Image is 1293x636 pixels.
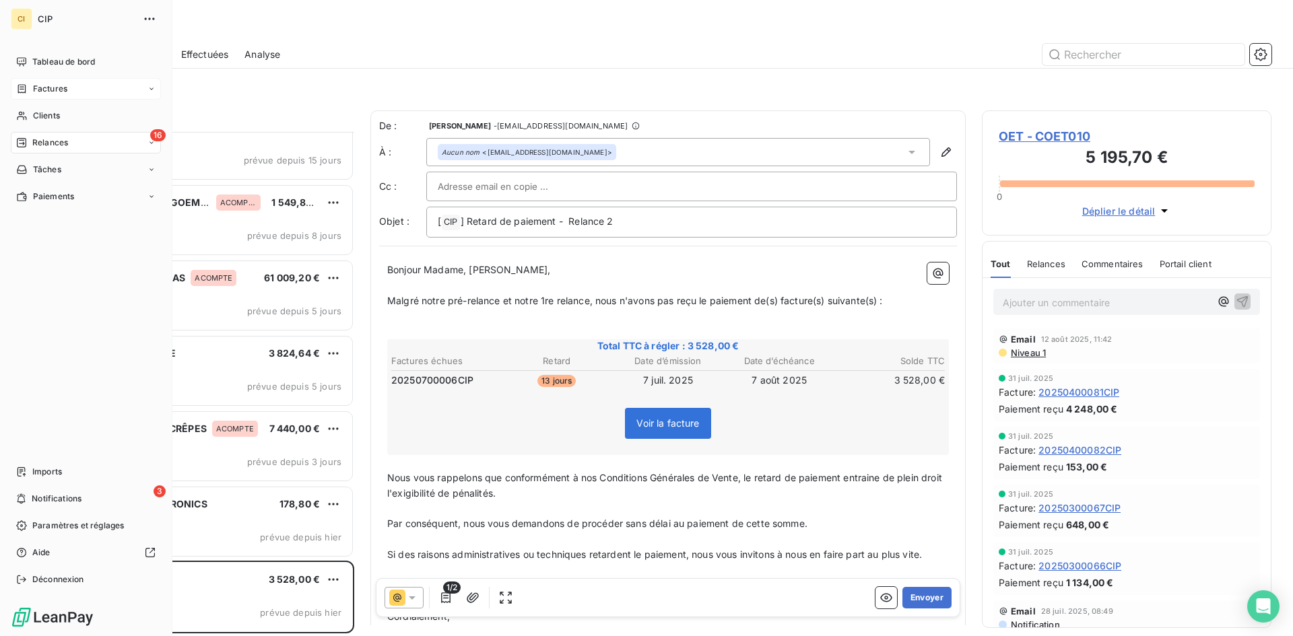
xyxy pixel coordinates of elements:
span: Tableau de bord [32,56,95,68]
td: 7 août 2025 [725,373,834,388]
input: Rechercher [1042,44,1245,65]
span: Déconnexion [32,573,84,586]
th: Factures échues [391,354,500,368]
span: prévue depuis 5 jours [247,306,341,316]
span: prévue depuis 8 jours [247,230,341,241]
span: De : [379,119,426,133]
span: Objet : [379,215,409,227]
span: Paiement reçu [999,575,1063,590]
a: Clients [11,105,161,127]
span: Paramètres et réglages [32,520,124,532]
span: prévue depuis 5 jours [247,381,341,392]
span: Facture : [999,559,1036,573]
span: 16 [150,129,166,141]
span: Nous vous rappelons que conformément à nos Conditions Générales de Vente, le retard de paiement e... [387,472,945,499]
div: grid [65,132,354,636]
span: 20250400082CIP [1038,443,1121,457]
span: 1 549,80 € [271,197,321,208]
span: 20250300066CIP [1038,559,1121,573]
span: Tout [991,258,1011,269]
a: Aide [11,542,161,563]
span: prévue depuis 3 jours [247,456,341,467]
span: Paiement reçu [999,518,1063,532]
span: Paiement reçu [999,460,1063,474]
span: 20250300067CIP [1038,501,1121,515]
span: OET - COET010 [999,127,1255,145]
span: 1 134,00 € [1066,575,1114,590]
span: 3 [154,485,166,497]
a: Factures [11,78,161,100]
span: Facture : [999,443,1036,457]
span: 13 jours [537,375,576,387]
span: CIP [38,13,135,24]
span: Analyse [244,48,280,61]
label: À : [379,145,426,159]
th: Date d’échéance [725,354,834,368]
a: Tableau de bord [11,51,161,73]
span: 20250400081CIP [1038,385,1119,399]
span: 7 440,00 € [269,423,321,434]
label: Cc : [379,180,426,193]
span: Malgré notre pré-relance et notre 1re relance, nous n'avons pas reçu le paiement de(s) facture(s)... [387,295,883,306]
em: Aucun nom [442,147,479,157]
span: 0 [997,191,1002,202]
span: Voir la facture [636,417,699,429]
span: Notification [1009,619,1060,630]
span: Tâches [33,164,61,176]
span: Paiements [33,190,74,203]
span: - [EMAIL_ADDRESS][DOMAIN_NAME] [494,122,628,130]
a: Paramètres et réglages [11,515,161,536]
span: Clients [33,110,60,122]
span: Email [1011,606,1036,616]
span: [PERSON_NAME] [429,122,491,130]
div: <[EMAIL_ADDRESS][DOMAIN_NAME]> [442,147,612,157]
span: Relances [1027,258,1065,269]
button: Déplier le détail [1078,203,1176,219]
span: 12 août 2025, 11:42 [1041,335,1113,343]
span: Cordialement, [387,610,450,622]
span: Imports [32,466,62,478]
th: Retard [502,354,611,368]
span: Factures [33,83,67,95]
span: Total TTC à régler : 3 528,00 € [389,339,947,353]
span: Si des raisons administratives ou techniques retardent le paiement, nous vous invitons à nous en ... [387,549,922,560]
span: 3 824,64 € [269,347,321,359]
a: Imports [11,461,161,483]
a: 16Relances [11,132,161,153]
td: 3 528,00 € [836,373,946,388]
span: Aide [32,546,51,559]
span: Portail client [1160,258,1212,269]
th: Date d’émission [613,354,723,368]
span: 20250700006CIP [391,374,473,387]
div: CI [11,8,32,30]
span: [ [438,215,441,227]
button: Envoyer [902,587,952,608]
span: ACOMPTE [195,274,232,282]
span: 31 juil. 2025 [1008,548,1053,556]
span: Relances [32,137,68,149]
span: 178,80 € [279,498,320,509]
span: 31 juil. 2025 [1008,490,1053,498]
span: 4 248,00 € [1066,402,1118,416]
span: Paiement reçu [999,402,1063,416]
span: Bonjour Madame, [PERSON_NAME], [387,264,551,275]
div: Open Intercom Messenger [1247,590,1280,623]
span: Par conséquent, nous vous demandons de procéder sans délai au paiement de cette somme. [387,518,807,529]
span: 1/2 [443,581,461,594]
a: Tâches [11,159,161,180]
span: Niveau 1 [1009,347,1046,358]
span: 28 juil. 2025, 08:49 [1041,607,1113,615]
span: 648,00 € [1066,518,1109,532]
span: 31 juil. 2025 [1008,374,1053,382]
span: ACOMPTE [216,425,254,433]
span: Email [1011,334,1036,345]
span: prévue depuis hier [260,532,341,542]
span: Commentaires [1082,258,1143,269]
span: 3 528,00 € [269,573,321,585]
span: ACOMPTE [220,199,257,207]
input: Adresse email en copie ... [438,176,583,197]
img: Logo LeanPay [11,606,94,628]
span: 61 009,20 € [264,272,320,283]
h3: 5 195,70 € [999,145,1255,172]
span: Déplier le détail [1082,204,1156,218]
